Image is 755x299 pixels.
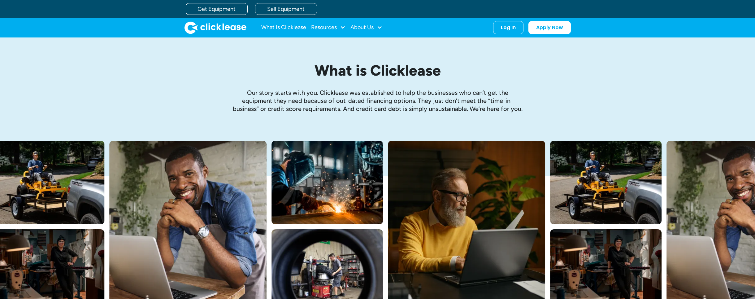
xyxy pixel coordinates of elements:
[528,21,571,34] a: Apply Now
[184,21,246,34] a: home
[311,21,345,34] div: Resources
[501,24,516,31] div: Log In
[255,3,317,15] a: Sell Equipment
[261,21,306,34] a: What Is Clicklease
[186,3,248,15] a: Get Equipment
[232,89,523,113] p: Our story starts with you. Clicklease was established to help the businesses who can’t get the eq...
[184,21,246,34] img: Clicklease logo
[271,141,383,224] img: A welder in a large mask working on a large pipe
[232,62,523,79] h1: What is Clicklease
[550,141,662,224] img: Man with hat and blue shirt driving a yellow lawn mower onto a trailer
[350,21,382,34] div: About Us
